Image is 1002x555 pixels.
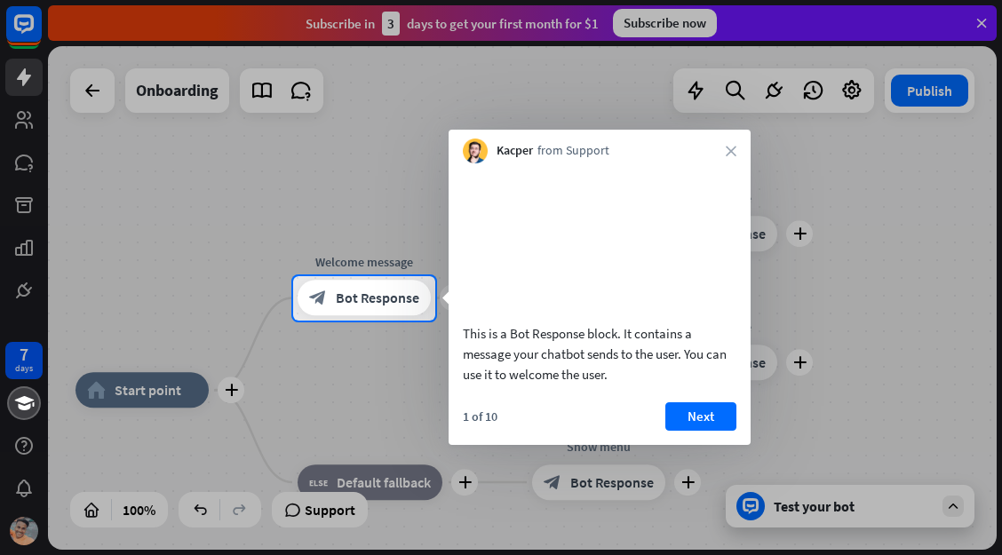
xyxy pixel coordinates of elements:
span: Bot Response [336,289,419,307]
button: Open LiveChat chat widget [14,7,68,60]
button: Next [665,402,736,431]
div: 1 of 10 [463,408,497,424]
i: close [726,146,736,156]
span: Kacper [497,142,533,160]
span: from Support [537,142,609,160]
div: This is a Bot Response block. It contains a message your chatbot sends to the user. You can use i... [463,323,736,385]
i: block_bot_response [309,289,327,307]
